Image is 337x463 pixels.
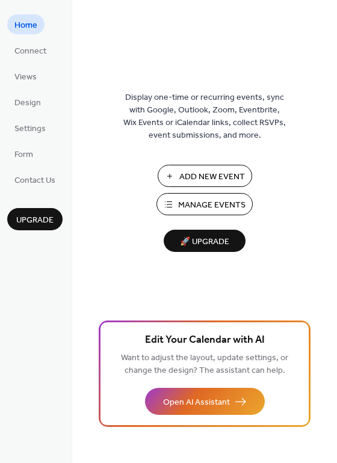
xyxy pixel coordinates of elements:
[7,170,63,189] a: Contact Us
[179,171,245,183] span: Add New Event
[14,45,46,58] span: Connect
[14,97,41,109] span: Design
[163,396,230,409] span: Open AI Assistant
[145,388,265,415] button: Open AI Assistant
[123,91,286,142] span: Display one-time or recurring events, sync with Google, Outlook, Zoom, Eventbrite, Wix Events or ...
[14,174,55,187] span: Contact Us
[7,66,44,86] a: Views
[14,149,33,161] span: Form
[14,123,46,135] span: Settings
[156,193,253,215] button: Manage Events
[7,144,40,164] a: Form
[16,214,54,227] span: Upgrade
[7,92,48,112] a: Design
[145,332,265,349] span: Edit Your Calendar with AI
[7,208,63,230] button: Upgrade
[14,19,37,32] span: Home
[7,40,54,60] a: Connect
[121,350,288,379] span: Want to adjust the layout, update settings, or change the design? The assistant can help.
[178,199,246,212] span: Manage Events
[7,118,53,138] a: Settings
[158,165,252,187] button: Add New Event
[164,230,246,252] button: 🚀 Upgrade
[14,71,37,84] span: Views
[7,14,45,34] a: Home
[171,234,238,250] span: 🚀 Upgrade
